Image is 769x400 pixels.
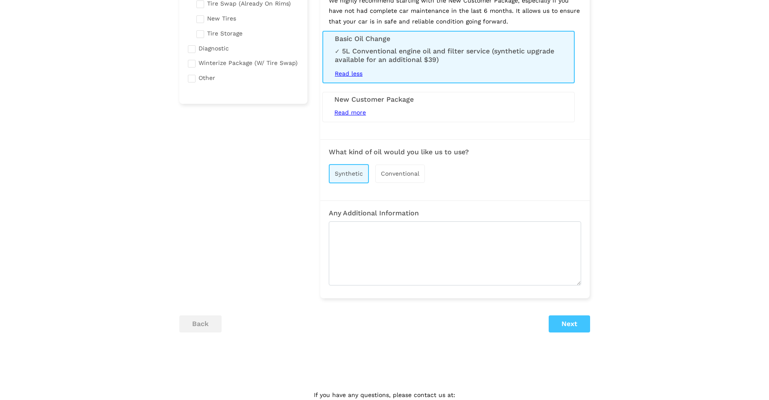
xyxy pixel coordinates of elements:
span: Synthetic [335,170,363,177]
li: 5L Conventional engine oil and filter service (synthetic upgrade available for an additional $39) [335,47,562,64]
h3: Any Additional Information [329,209,581,217]
p: If you have any questions, please contact us at: [250,390,519,400]
h3: Basic Oil Change [335,35,562,43]
button: Next [549,315,590,332]
span: Read less [335,70,363,77]
span: Read more [334,109,366,116]
button: back [179,315,222,332]
h3: What kind of oil would you like us to use? [329,148,581,156]
span: Conventional [381,170,419,177]
h3: New Customer Package [334,96,563,103]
